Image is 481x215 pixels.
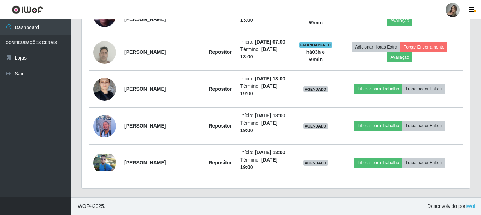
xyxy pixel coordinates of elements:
a: iWof [465,203,475,209]
img: 1728008333020.jpeg [93,69,116,110]
li: Término: [240,83,290,97]
time: [DATE] 07:00 [255,39,285,45]
span: Desenvolvido por [427,203,475,210]
strong: [PERSON_NAME] [124,123,166,129]
span: AGENDADO [303,86,328,92]
strong: Repositor [209,86,231,92]
img: CoreUI Logo [12,5,43,14]
strong: Gllaucyo Gean [PERSON_NAME] [124,9,166,22]
span: AGENDADO [303,123,328,129]
strong: [PERSON_NAME] [124,160,166,165]
span: EM ANDAMENTO [299,42,333,48]
strong: [PERSON_NAME] [124,49,166,55]
span: AGENDADO [303,160,328,166]
img: 1742358454044.jpeg [93,154,116,171]
li: Início: [240,75,290,83]
button: Liberar para Trabalho [354,158,402,168]
strong: Repositor [209,49,231,55]
li: Início: [240,38,290,46]
span: IWOF [76,203,89,209]
img: 1731427400003.jpeg [93,113,116,139]
li: Início: [240,149,290,156]
strong: [PERSON_NAME] [124,86,166,92]
strong: Repositor [209,160,231,165]
li: Início: [240,112,290,119]
li: Término: [240,46,290,61]
button: Liberar para Trabalho [354,84,402,94]
button: Forçar Encerramento [400,42,448,52]
time: [DATE] 13:00 [255,76,285,81]
button: Adicionar Horas Extra [352,42,400,52]
button: Avaliação [387,16,412,26]
li: Término: [240,119,290,134]
strong: Repositor [209,123,231,129]
button: Avaliação [387,52,412,62]
button: Liberar para Trabalho [354,121,402,131]
li: Término: [240,156,290,171]
button: Trabalhador Faltou [402,158,445,168]
strong: há 03 h e 59 min [306,49,325,62]
button: Trabalhador Faltou [402,121,445,131]
img: 1751195397992.jpeg [93,37,116,67]
button: Trabalhador Faltou [402,84,445,94]
span: © 2025 . [76,203,105,210]
time: [DATE] 13:00 [255,149,285,155]
time: [DATE] 13:00 [255,113,285,118]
